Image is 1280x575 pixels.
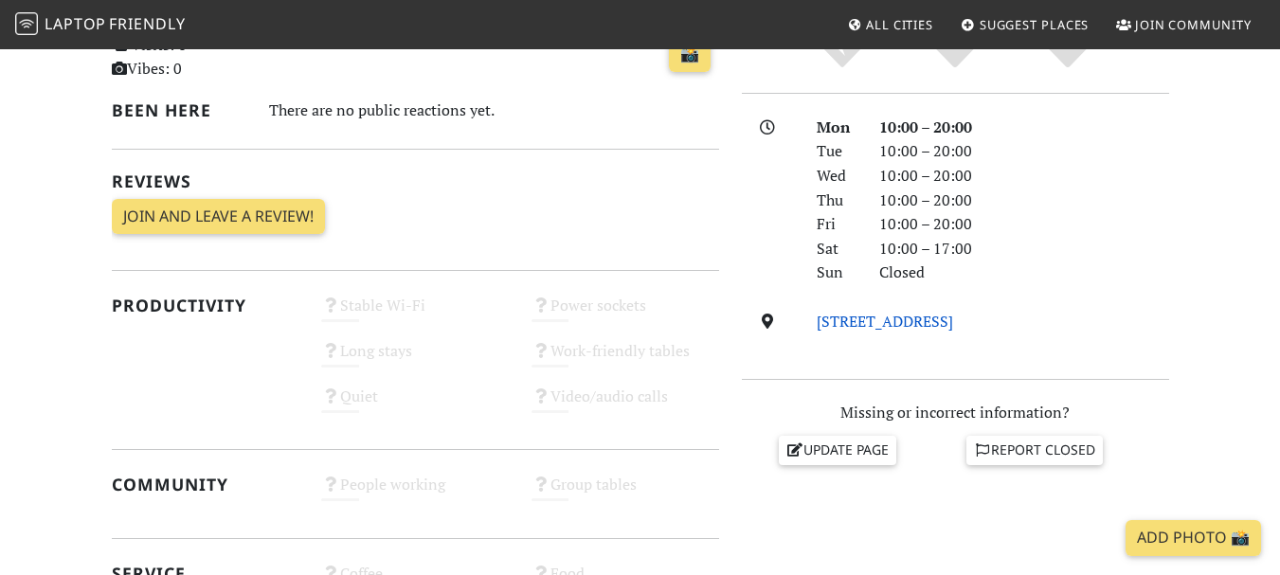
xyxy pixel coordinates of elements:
div: Stable Wi-Fi [310,292,520,337]
div: 10:00 – 20:00 [868,139,1181,164]
div: Closed [868,261,1181,285]
div: 10:00 – 20:00 [868,189,1181,213]
a: Report closed [966,436,1103,464]
div: Work-friendly tables [520,337,730,383]
span: Suggest Places [980,16,1090,33]
a: Join and leave a review! [112,199,325,235]
h2: Reviews [112,171,719,191]
a: 📸 [669,37,711,73]
h2: Productivity [112,296,299,315]
div: 10:00 – 17:00 [868,237,1181,261]
span: All Cities [866,16,933,33]
div: 10:00 – 20:00 [868,116,1181,140]
div: Sat [805,237,868,261]
div: Wed [805,164,868,189]
span: Friendly [109,13,185,34]
div: Quiet [310,383,520,428]
div: Power sockets [520,292,730,337]
p: Missing or incorrect information? [742,401,1169,425]
img: LaptopFriendly [15,12,38,35]
h2: Been here [112,100,246,120]
div: People working [310,471,520,516]
div: Tue [805,139,868,164]
div: 10:00 – 20:00 [868,212,1181,237]
div: Mon [805,116,868,140]
div: 10:00 – 20:00 [868,164,1181,189]
div: Thu [805,189,868,213]
a: LaptopFriendly LaptopFriendly [15,9,186,42]
span: Join Community [1135,16,1252,33]
h2: Community [112,475,299,494]
div: Group tables [520,471,730,516]
div: Fri [805,212,868,237]
div: Sun [805,261,868,285]
div: There are no public reactions yet. [269,97,719,124]
a: [STREET_ADDRESS] [817,311,953,332]
a: Update page [779,436,896,464]
div: Video/audio calls [520,383,730,428]
p: Visits: 1 Vibes: 0 [112,33,299,81]
a: Join Community [1109,8,1259,42]
span: Laptop [45,13,106,34]
div: Long stays [310,337,520,383]
a: All Cities [839,8,941,42]
a: Suggest Places [953,8,1097,42]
